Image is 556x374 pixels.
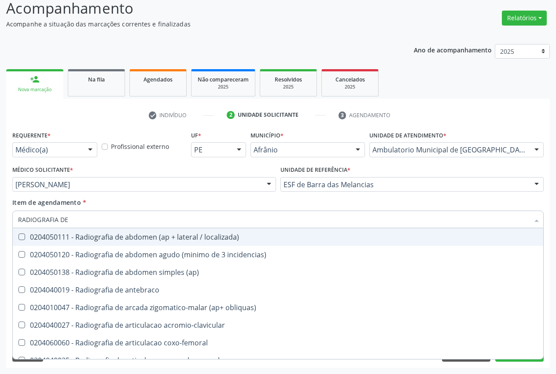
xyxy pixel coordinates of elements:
[198,84,249,90] div: 2025
[18,322,538,329] div: 0204040027 - Radiografia de articulacao acromio-clavicular
[15,180,258,189] span: [PERSON_NAME]
[18,269,538,276] div: 0204050138 - Radiografia de abdomen simples (ap)
[144,76,173,83] span: Agendados
[12,198,81,207] span: Item de agendamento
[372,145,526,154] span: Ambulatorio Municipal de [GEOGRAPHIC_DATA]
[191,129,201,142] label: UF
[502,11,547,26] button: Relatórios
[369,129,446,142] label: Unidade de atendimento
[280,163,350,177] label: Unidade de referência
[12,86,57,93] div: Nova marcação
[18,304,538,311] div: 0204010047 - Radiografia de arcada zigomatico-malar (ap+ obliquas)
[30,74,40,84] div: person_add
[15,145,79,154] span: Médico(a)
[18,286,538,293] div: 0204040019 - Radiografia de antebraco
[12,163,73,177] label: Médico Solicitante
[284,180,526,189] span: ESF de Barra das Melancias
[194,145,228,154] span: PE
[414,44,492,55] p: Ano de acompanhamento
[18,339,538,346] div: 0204060060 - Radiografia de articulacao coxo-femoral
[238,111,298,119] div: Unidade solicitante
[275,76,302,83] span: Resolvidos
[88,76,105,83] span: Na fila
[18,233,538,241] div: 0204050111 - Radiografia de abdomen (ap + lateral / localizada)
[18,251,538,258] div: 0204050120 - Radiografia de abdomen agudo (minimo de 3 incidencias)
[335,76,365,83] span: Cancelados
[18,211,529,228] input: Buscar por procedimentos
[227,111,235,119] div: 2
[6,19,387,29] p: Acompanhe a situação das marcações correntes e finalizadas
[18,357,538,364] div: 0204040035 - Radiografia de articulacao escapulo-umeral
[254,145,347,154] span: Afrânio
[250,129,284,142] label: Município
[328,84,372,90] div: 2025
[198,76,249,83] span: Não compareceram
[266,84,310,90] div: 2025
[111,142,169,151] label: Profissional externo
[12,129,51,142] label: Requerente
